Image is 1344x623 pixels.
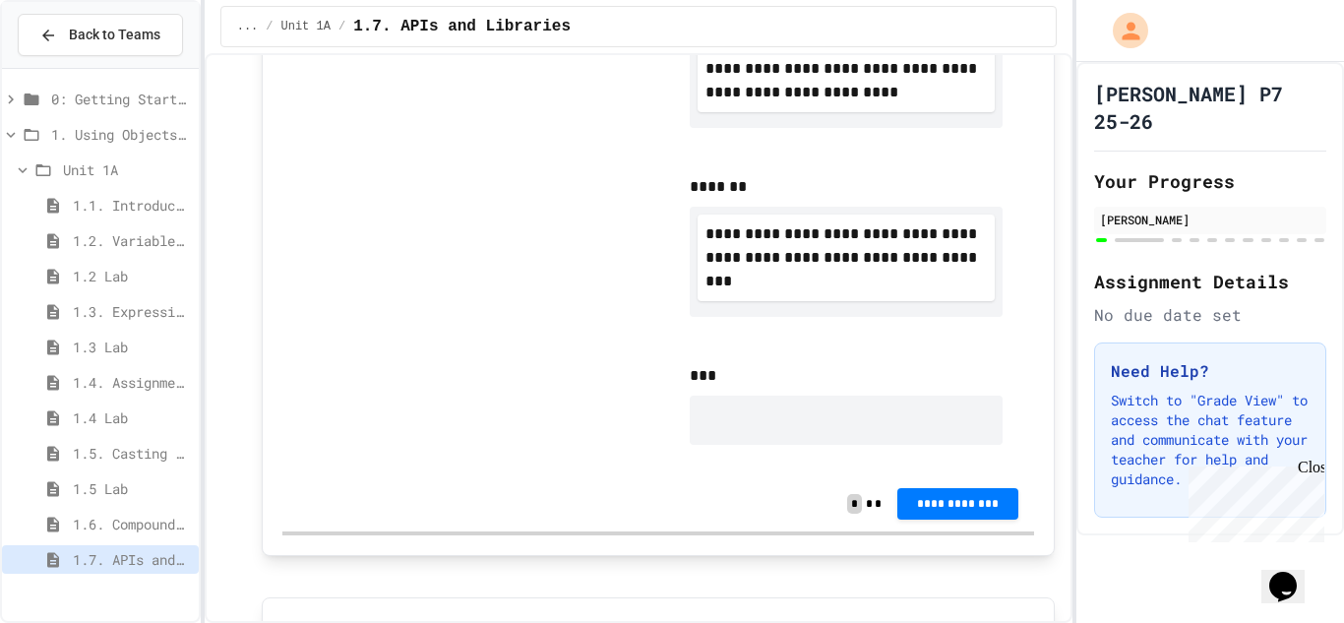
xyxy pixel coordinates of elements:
span: 1.5 Lab [73,478,191,499]
span: 1. Using Objects and Methods [51,124,191,145]
span: 1.2. Variables and Data Types [73,230,191,251]
h3: Need Help? [1111,359,1310,383]
div: My Account [1092,8,1153,53]
div: Chat with us now!Close [8,8,136,125]
span: / [266,19,273,34]
iframe: chat widget [1261,544,1324,603]
span: Unit 1A [281,19,331,34]
span: 1.7. APIs and Libraries [353,15,571,38]
span: 1.4 Lab [73,407,191,428]
span: Back to Teams [69,25,160,45]
div: No due date set [1094,303,1326,327]
span: 1.1. Introduction to Algorithms, Programming, and Compilers [73,195,191,216]
span: ... [237,19,259,34]
button: Back to Teams [18,14,183,56]
div: [PERSON_NAME] [1100,211,1320,228]
span: 1.7. APIs and Libraries [73,549,191,570]
span: Unit 1A [63,159,191,180]
span: / [338,19,345,34]
span: 1.5. Casting and Ranges of Values [73,443,191,464]
h2: Assignment Details [1094,268,1326,295]
span: 0: Getting Started [51,89,191,109]
span: 1.4. Assignment and Input [73,372,191,393]
iframe: chat widget [1181,459,1324,542]
h2: Your Progress [1094,167,1326,195]
p: Switch to "Grade View" to access the chat feature and communicate with your teacher for help and ... [1111,391,1310,489]
span: 1.2 Lab [73,266,191,286]
span: 1.6. Compound Assignment Operators [73,514,191,534]
h1: [PERSON_NAME] P7 25-26 [1094,80,1326,135]
span: 1.3. Expressions and Output [New] [73,301,191,322]
span: 1.3 Lab [73,337,191,357]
